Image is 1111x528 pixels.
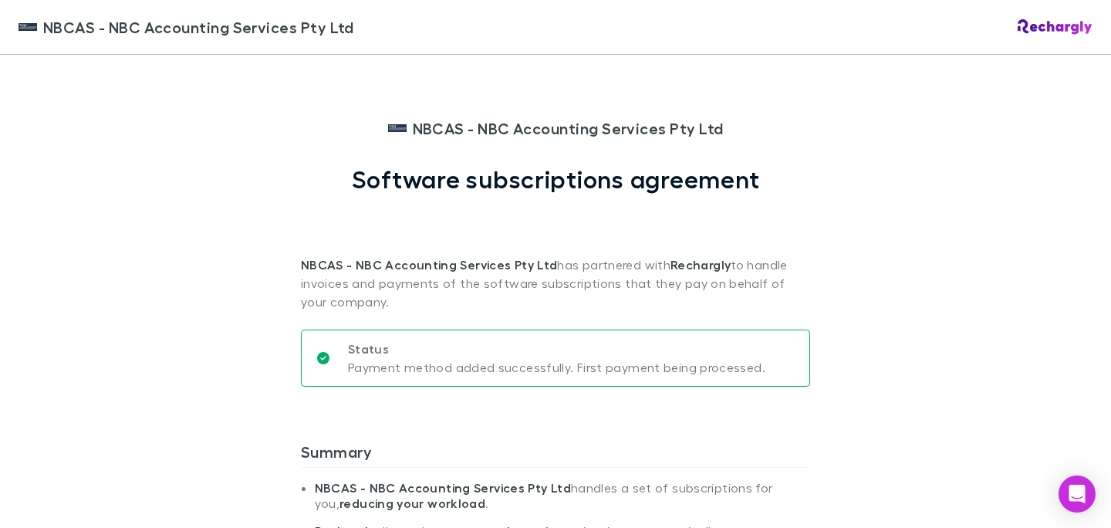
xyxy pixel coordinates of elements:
[315,480,810,523] li: handles a set of subscriptions for you, .
[348,358,765,377] p: Payment method added successfully. First payment being processed.
[315,480,571,496] strong: NBCAS - NBC Accounting Services Pty Ltd
[352,164,760,194] h1: Software subscriptions agreement
[43,15,354,39] span: NBCAS - NBC Accounting Services Pty Ltd
[348,340,765,358] p: Status
[413,117,724,140] span: NBCAS - NBC Accounting Services Pty Ltd
[670,257,731,272] strong: Rechargly
[1059,476,1096,513] div: Open Intercom Messenger
[388,119,407,137] img: NBCAS - NBC Accounting Services Pty Ltd's Logo
[19,18,37,36] img: NBCAS - NBC Accounting Services Pty Ltd's Logo
[339,496,485,511] strong: reducing your workload
[301,442,810,467] h3: Summary
[301,194,810,311] p: has partnered with to handle invoices and payments of the software subscriptions that they pay on...
[301,257,557,272] strong: NBCAS - NBC Accounting Services Pty Ltd
[1018,19,1092,35] img: Rechargly Logo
